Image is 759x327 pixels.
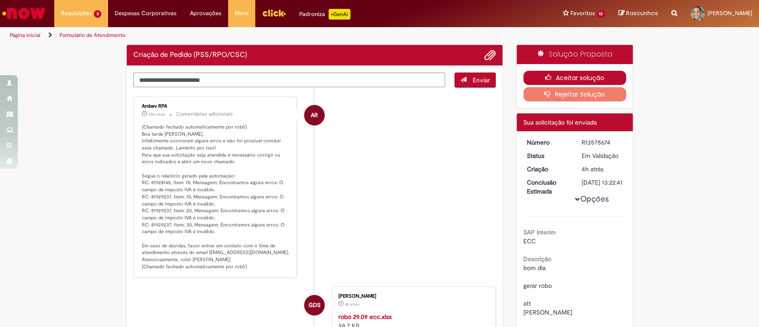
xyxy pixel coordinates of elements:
[311,105,318,126] span: AR
[626,9,658,17] span: Rascunhos
[329,9,350,20] p: +GenAi
[60,32,125,39] a: Formulário de Atendimento
[707,9,752,17] span: [PERSON_NAME]
[523,228,556,236] b: SAP Interim
[1,4,47,22] img: ServiceNow
[454,73,496,88] button: Enviar
[304,295,325,315] div: Gabriele dos santos cândido
[520,178,575,196] dt: Conclusão Estimada
[520,138,575,147] dt: Número
[484,49,496,61] button: Adicionar anexos
[582,178,623,187] div: [DATE] 13:22:41
[115,9,177,18] span: Despesas Corporativas
[523,118,597,126] span: Sua solicitação foi enviada
[345,302,359,307] time: 29/09/2025 10:22:34
[596,10,605,18] span: 13
[338,313,392,321] a: robo 29.09 ecc.xlsx
[517,45,633,64] div: Solução Proposta
[61,9,92,18] span: Requisições
[190,9,221,18] span: Aprovações
[304,105,325,125] div: Ambev RPA
[582,165,623,174] div: 29/09/2025 10:22:38
[142,124,290,270] p: [Chamado fechado automaticamente por robô] Boa tarde [PERSON_NAME], Infelizmente ocorreram alguns...
[133,73,446,88] textarea: Digite sua mensagem aqui...
[309,295,321,316] span: GDS
[338,294,486,299] div: [PERSON_NAME]
[345,302,359,307] span: 4h atrás
[570,9,594,18] span: Favoritos
[149,112,165,117] time: 29/09/2025 14:01:06
[523,264,572,316] span: bom dia gerar robo att [PERSON_NAME]
[520,165,575,174] dt: Criação
[235,9,249,18] span: More
[142,104,290,109] div: Ambev RPA
[523,71,626,85] button: Aceitar solução
[262,6,286,20] img: click_logo_yellow_360x200.png
[618,9,658,18] a: Rascunhos
[523,87,626,101] button: Rejeitar Solução
[582,165,603,173] time: 29/09/2025 10:22:38
[94,10,101,18] span: 3
[176,110,233,118] small: Comentários adicionais
[582,138,623,147] div: R13575674
[523,237,536,245] span: ECC
[299,9,350,20] div: Padroniza
[582,165,603,173] span: 4h atrás
[520,151,575,160] dt: Status
[133,51,247,59] h2: Criação de Pedido (PSS/RPO/CSC) Histórico de tíquete
[7,27,499,44] ul: Trilhas de página
[149,112,165,117] span: 10m atrás
[473,76,490,84] span: Enviar
[582,151,623,160] div: Em Validação
[523,255,551,263] b: Descrição
[10,32,40,39] a: Página inicial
